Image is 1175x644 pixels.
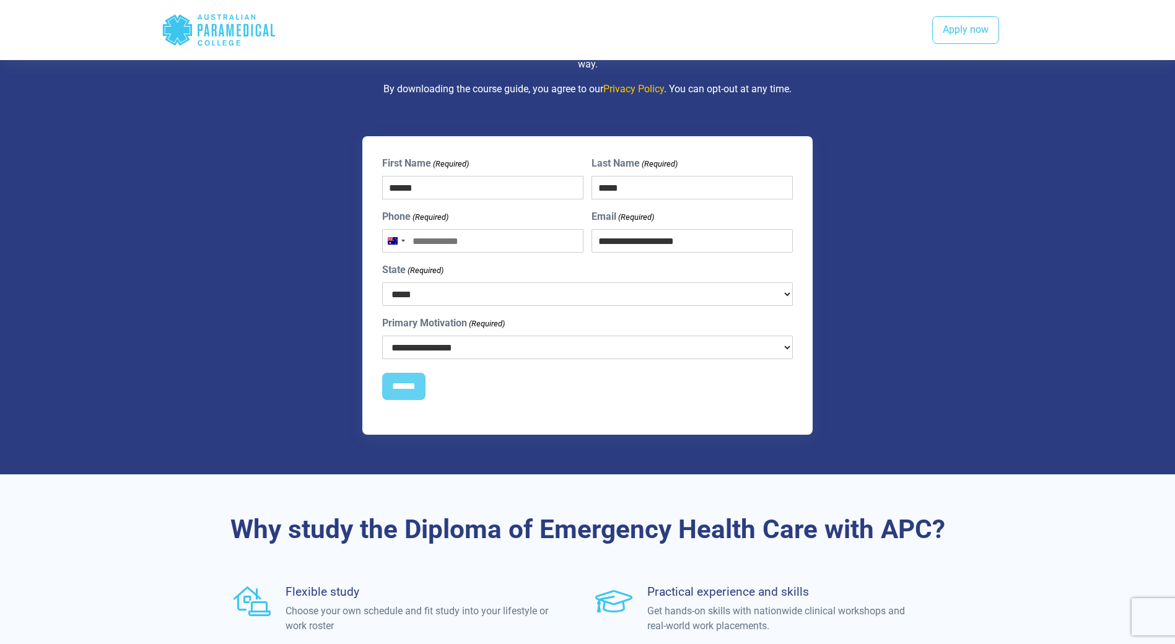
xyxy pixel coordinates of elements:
span: (Required) [406,264,443,277]
label: First Name [382,156,469,171]
span: (Required) [618,211,655,224]
label: Primary Motivation [382,316,505,331]
a: Apply now [932,16,999,45]
label: Email [592,209,654,224]
span: (Required) [432,158,469,170]
span: (Required) [468,318,505,330]
label: Phone [382,209,448,224]
a: Privacy Policy [603,83,664,95]
p: By downloading the course guide, you agree to our . You can opt-out at any time. [225,82,950,97]
label: State [382,263,443,277]
span: (Required) [411,211,448,224]
div: Australian Paramedical College [162,10,276,50]
h4: Practical experience and skills [647,585,912,599]
h3: Why study the Diploma of Emergency Health Care with APC? [225,514,950,546]
h4: Flexible study [286,585,550,599]
label: Last Name [592,156,678,171]
p: Get hands-on skills with nationwide clinical workshops and real-world work placements. [647,604,912,633]
span: (Required) [641,158,678,170]
p: Choose your own schedule and fit study into your lifestyle or work roster [286,604,550,633]
button: Selected country [383,230,409,252]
